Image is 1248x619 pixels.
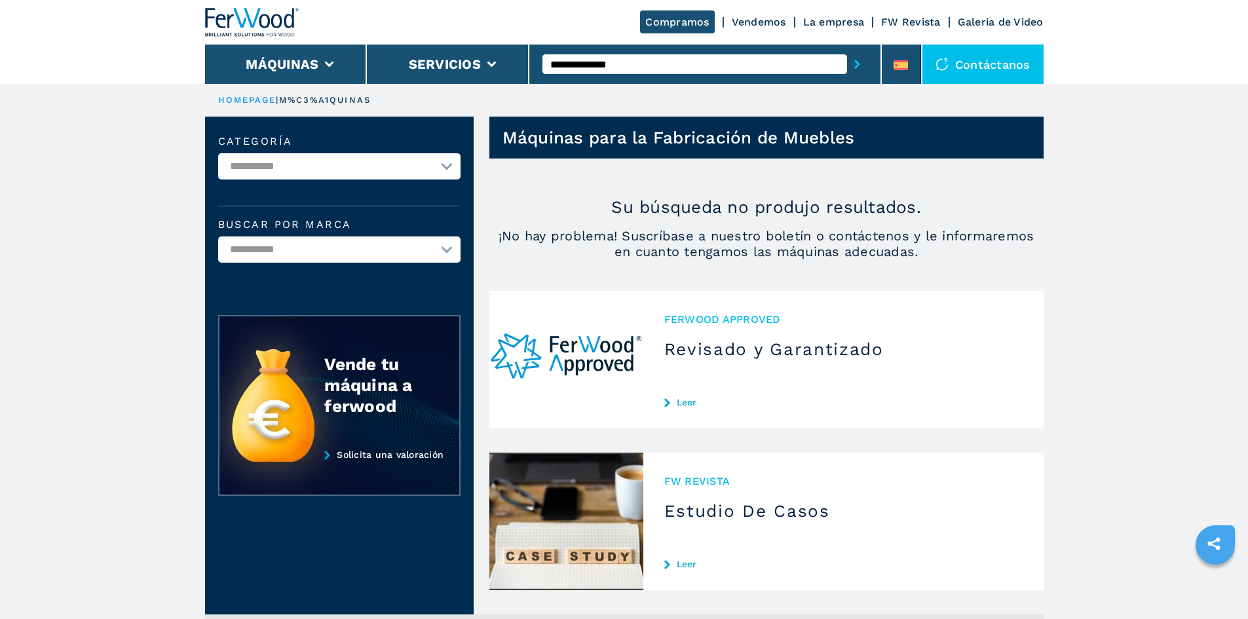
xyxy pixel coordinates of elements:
[847,49,867,79] button: submit-button
[803,16,865,28] a: La empresa
[489,291,643,428] img: Revisado y Garantizado
[664,397,1023,407] a: Leer
[246,56,318,72] button: Máquinas
[640,10,714,33] a: Compramos
[732,16,786,28] a: Vendemos
[664,500,1023,521] h3: Estudio De Casos
[1192,560,1238,609] iframe: Chat
[276,95,278,105] span: |
[218,219,461,230] label: Buscar por marca
[664,474,1023,489] span: FW REVISTA
[324,354,433,417] div: Vende tu máquina a ferwood
[664,559,1023,569] a: Leer
[502,127,855,148] h1: Máquinas para la Fabricación de Muebles
[218,449,461,497] a: Solicita una valoración
[205,8,299,37] img: Ferwood
[922,45,1044,84] div: Contáctanos
[489,228,1044,259] span: ¡No hay problema! Suscríbase a nuestro boletín o contáctenos y le informaremos en cuanto tengamos...
[958,16,1044,28] a: Galeria de Video
[936,58,949,71] img: Contáctanos
[218,136,461,147] label: categoría
[489,197,1044,217] p: Su búsqueda no produjo resultados.
[218,95,276,105] a: HOMEPAGE
[1198,527,1230,560] a: sharethis
[279,94,371,106] p: m%C3%A1quinas
[664,312,1023,327] span: Ferwood Approved
[409,56,481,72] button: Servicios
[489,453,643,590] img: Estudio De Casos
[664,339,1023,360] h3: Revisado y Garantizado
[881,16,941,28] a: FW Revista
